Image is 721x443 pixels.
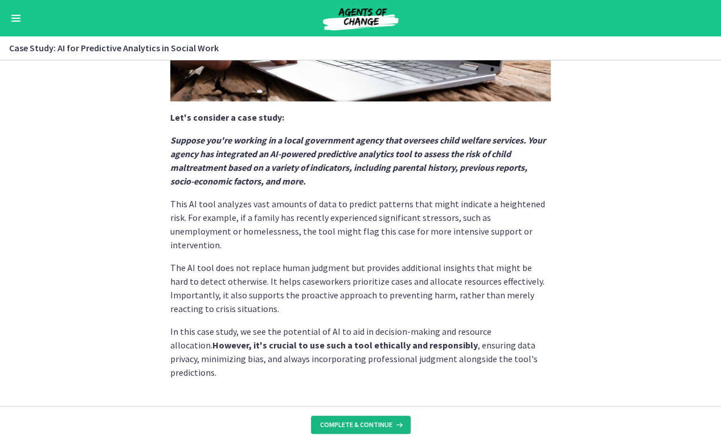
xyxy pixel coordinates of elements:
button: Enable menu [9,11,23,25]
p: This AI tool analyzes vast amounts of data to predict patterns that might indicate a heightened r... [170,197,551,252]
strong: Suppose you're working in a local government agency that oversees child welfare services. Your ag... [170,134,546,187]
img: Agents of Change Social Work Test Prep [292,5,429,32]
strong: However, it's crucial to use such a tool ethically and responsibly [212,339,478,351]
h3: Case Study: AI for Predictive Analytics in Social Work [9,41,698,55]
span: Complete & continue [320,420,392,429]
button: Complete & continue [311,416,411,434]
p: In this case study, we see the potential of AI to aid in decision-making and resource allocation.... [170,325,551,379]
p: The AI tool does not replace human judgment but provides additional insights that might be hard t... [170,261,551,315]
strong: Let's consider a case study: [170,112,284,123]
